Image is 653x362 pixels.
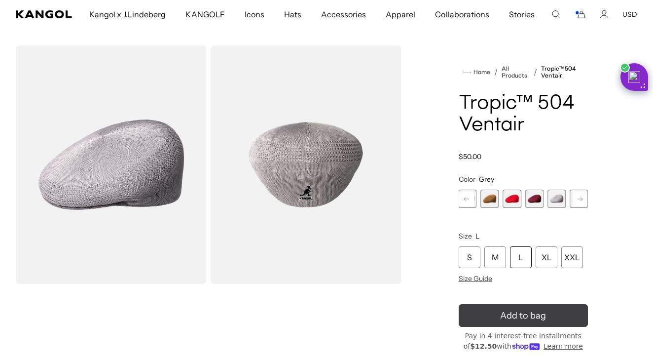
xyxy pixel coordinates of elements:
[530,66,537,78] li: /
[459,65,588,79] nav: breadcrumbs
[574,10,586,19] button: Cart
[459,246,480,268] div: S
[484,246,506,268] div: M
[459,175,475,184] span: Color
[600,10,609,19] a: Account
[481,190,499,208] div: 12 of 22
[525,190,544,208] div: 14 of 22
[475,232,479,241] span: L
[551,10,560,19] summary: Search here
[459,152,481,161] span: $50.00
[525,190,544,208] label: Burgundy
[472,69,490,76] span: Home
[547,190,566,208] div: 15 of 22
[481,190,499,208] label: Tan
[459,304,588,327] button: Add to bag
[502,65,530,79] a: All Products
[490,66,498,78] li: /
[536,246,557,268] div: XL
[510,246,532,268] div: L
[211,45,401,284] img: color-grey
[459,190,477,208] label: Charcoal
[570,190,588,208] label: Light Blue
[561,246,583,268] div: XXL
[503,190,521,208] label: Scarlet
[459,190,477,208] div: 11 of 22
[547,190,566,208] label: Grey
[541,65,588,79] a: Tropic™ 504 Ventair
[463,68,490,77] a: Home
[503,190,521,208] div: 13 of 22
[16,10,73,18] a: Kangol
[459,274,492,283] span: Size Guide
[479,175,494,184] span: Grey
[500,309,546,322] span: Add to bag
[459,93,588,136] h1: Tropic™ 504 Ventair
[622,10,637,19] button: USD
[459,232,472,241] span: Size
[570,190,588,208] div: 16 of 22
[16,45,207,284] img: color-grey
